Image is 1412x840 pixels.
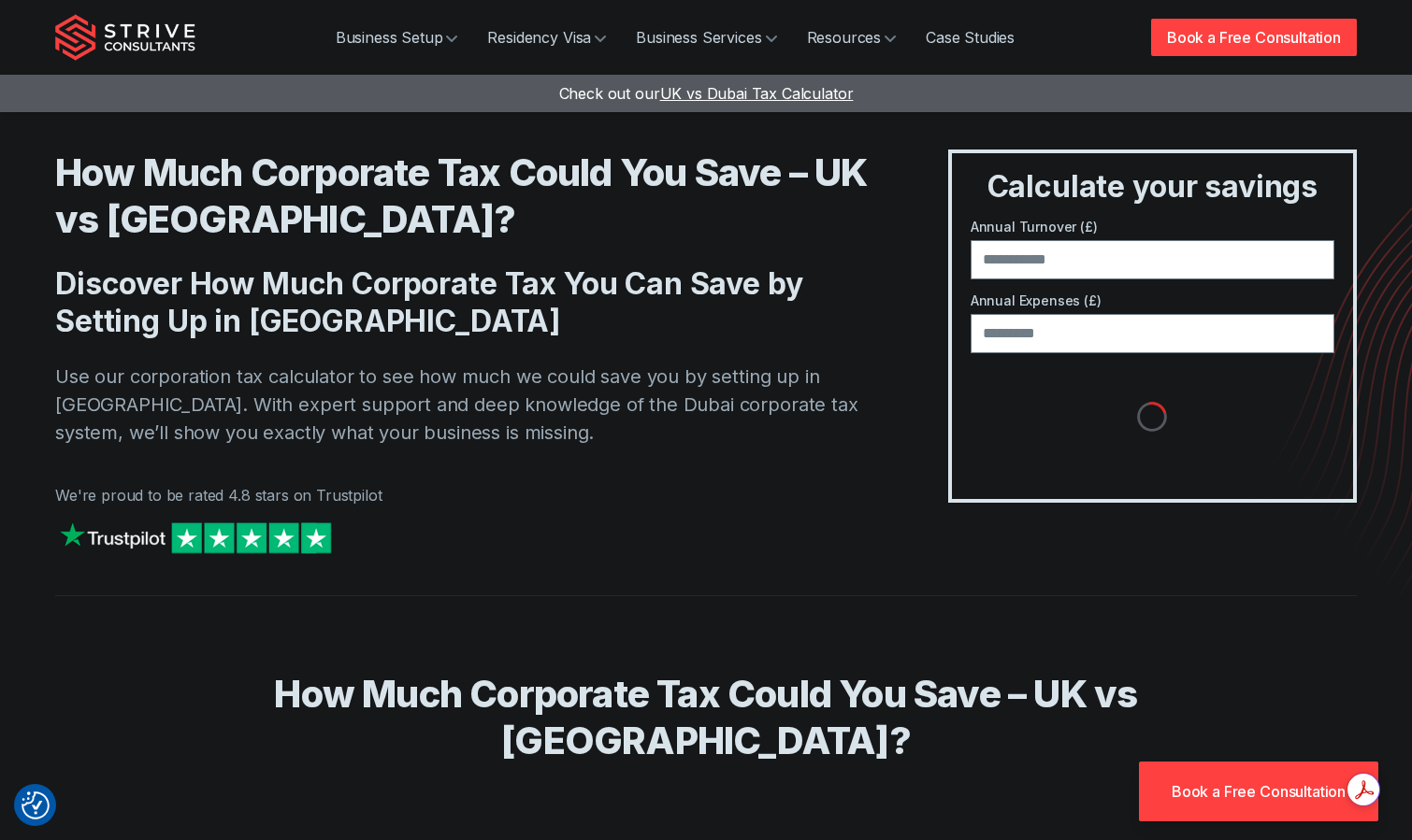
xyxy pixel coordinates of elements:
[55,265,873,340] h2: Discover How Much Corporate Tax You Can Save by Setting Up in [GEOGRAPHIC_DATA]
[321,19,473,56] a: Business Setup
[472,19,621,56] a: Residency Visa
[971,291,1334,310] label: Annual Expenses (£)
[911,19,1030,56] a: Case Studies
[621,19,791,56] a: Business Services
[55,14,195,61] img: Strive Consultants
[959,168,1346,206] h3: Calculate your savings
[22,791,50,819] button: Consent Preferences
[55,518,336,558] img: Strive on Trustpilot
[22,791,50,819] img: Revisit consent button
[660,84,854,103] span: UK vs Dubai Tax Calculator
[55,363,873,447] p: Use our corporation tax calculator to see how much we could save you by setting up in [GEOGRAPHIC...
[792,19,912,56] a: Resources
[971,217,1334,236] label: Annual Turnover (£)
[55,149,873,243] h1: How Much Corporate Tax Could You Save – UK vs [GEOGRAPHIC_DATA]?
[108,671,1304,764] h2: How Much Corporate Tax Could You Save – UK vs [GEOGRAPHIC_DATA]?
[1139,762,1378,821] a: Book a Free Consultation
[559,84,854,103] a: Check out ourUK vs Dubai Tax Calculator
[55,484,873,506] p: We're proud to be rated 4.8 stars on Trustpilot
[1151,19,1357,56] a: Book a Free Consultation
